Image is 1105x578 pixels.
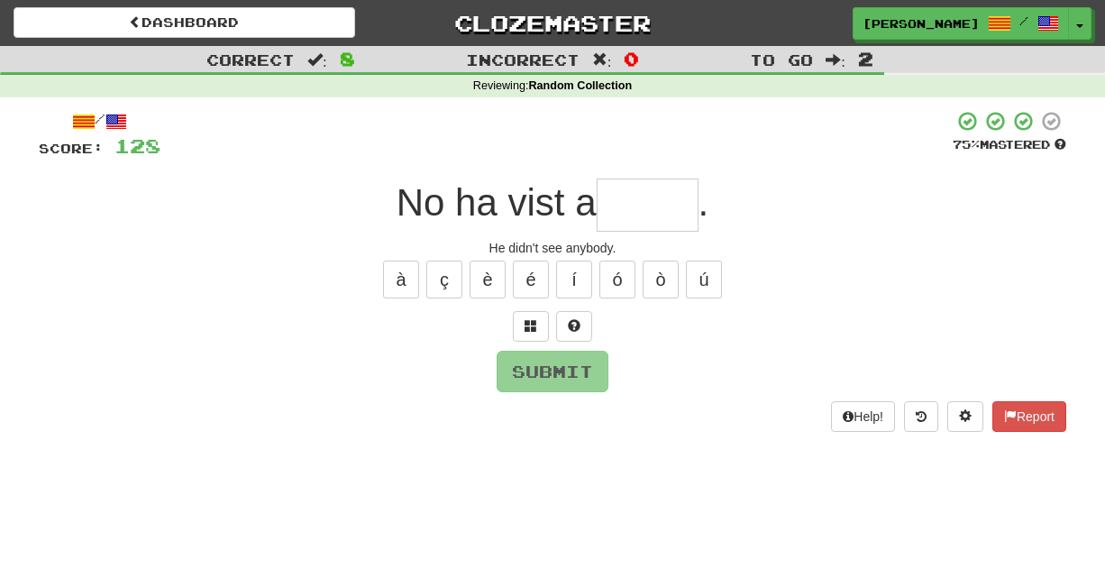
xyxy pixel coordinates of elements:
[953,137,980,151] span: 75 %
[699,181,709,224] span: .
[904,401,938,432] button: Round history (alt+y)
[556,261,592,298] button: í
[592,52,612,68] span: :
[1019,14,1028,27] span: /
[39,141,104,156] span: Score:
[114,134,160,157] span: 128
[426,261,462,298] button: ç
[497,351,608,392] button: Submit
[528,79,632,92] strong: Random Collection
[858,48,873,69] span: 2
[953,137,1066,153] div: Mastered
[513,311,549,342] button: Switch sentence to multiple choice alt+p
[831,401,895,432] button: Help!
[340,48,355,69] span: 8
[466,50,580,69] span: Incorrect
[39,110,160,133] div: /
[863,15,980,32] span: [PERSON_NAME]
[206,50,295,69] span: Correct
[397,181,597,224] span: No ha vist a
[686,261,722,298] button: ú
[992,401,1066,432] button: Report
[14,7,355,38] a: Dashboard
[513,261,549,298] button: é
[624,48,639,69] span: 0
[556,311,592,342] button: Single letter hint - you only get 1 per sentence and score half the points! alt+h
[599,261,635,298] button: ó
[383,261,419,298] button: à
[470,261,506,298] button: è
[382,7,724,39] a: Clozemaster
[39,239,1066,257] div: He didn't see anybody.
[853,7,1069,40] a: [PERSON_NAME] /
[826,52,845,68] span: :
[307,52,327,68] span: :
[750,50,813,69] span: To go
[643,261,679,298] button: ò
